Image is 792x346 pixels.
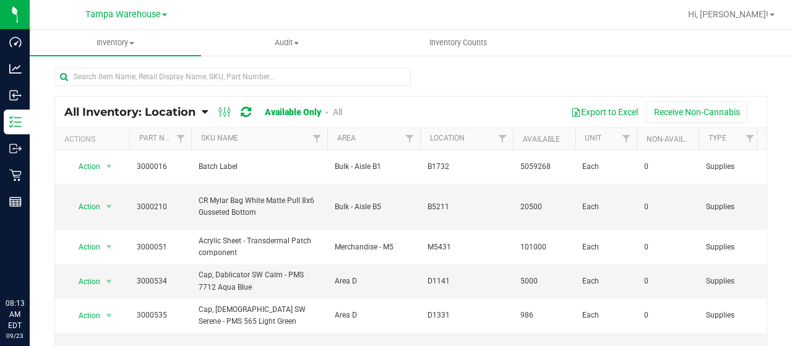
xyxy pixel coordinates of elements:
span: Hi, [PERSON_NAME]! [688,9,768,19]
span: Action [67,238,101,256]
span: Cap, Dablicator SW Calm - PMS 7712 Aqua Blue [199,269,320,293]
a: Filter [740,128,760,149]
span: 0 [644,275,691,287]
a: Inventory Counts [372,30,544,56]
span: Cap, [DEMOGRAPHIC_DATA] SW Serene - PMS 565 Light Green [199,304,320,327]
span: Supplies [706,275,753,287]
span: All Inventory: Location [64,105,196,119]
a: Location [430,134,465,142]
inline-svg: Analytics [9,63,22,75]
a: Filter [171,128,191,149]
span: Bulk - Aisle B1 [335,161,413,173]
span: Action [67,158,101,175]
a: Filter [493,128,513,149]
span: 0 [644,309,691,321]
span: Merchandise - M5 [335,241,413,253]
span: Acrylic Sheet - Transdermal Patch component [199,235,320,259]
button: Export to Excel [563,102,646,123]
inline-svg: Inbound [9,89,22,102]
span: D1141 [428,275,506,287]
span: select [101,158,117,175]
span: Supplies [706,201,753,213]
a: Filter [400,128,420,149]
a: All Inventory: Location [64,105,202,119]
span: 0 [644,241,691,253]
span: Supplies [706,241,753,253]
span: Batch Label [199,161,320,173]
span: Audit [202,37,372,48]
span: Supplies [706,161,753,173]
div: Actions [64,135,124,144]
span: 0 [644,201,691,213]
span: Area D [335,309,413,321]
p: 09/23 [6,331,24,340]
span: Inventory [30,37,201,48]
span: CR Mylar Bag White Matte Pull 8x6 Gusseted Bottom [199,195,320,218]
span: M5431 [428,241,506,253]
span: 3000051 [137,241,184,253]
span: Inventory Counts [413,37,504,48]
span: B1732 [428,161,506,173]
a: Filter [616,128,637,149]
a: Inventory [30,30,201,56]
span: select [101,273,117,290]
span: Action [67,273,101,290]
a: All [333,107,342,117]
inline-svg: Outbound [9,142,22,155]
span: 101000 [520,241,567,253]
span: Bulk - Aisle B5 [335,201,413,213]
inline-svg: Dashboard [9,36,22,48]
span: select [101,238,117,256]
span: Supplies [706,309,753,321]
span: D1331 [428,309,506,321]
span: Each [582,241,629,253]
a: Non-Available [647,135,702,144]
span: Tampa Warehouse [85,9,161,20]
p: 08:13 AM EDT [6,298,24,331]
span: 986 [520,309,567,321]
span: 3000016 [137,161,184,173]
a: SKU Name [201,134,238,142]
span: Action [67,307,101,324]
span: Each [582,275,629,287]
span: 0 [644,161,691,173]
a: Unit [585,134,601,142]
button: Receive Non-Cannabis [646,102,748,123]
span: 5000 [520,275,567,287]
span: select [101,307,117,324]
span: 3000210 [137,201,184,213]
a: Available [523,135,560,144]
span: 3000534 [137,275,184,287]
a: Audit [201,30,372,56]
span: select [101,198,117,215]
inline-svg: Retail [9,169,22,181]
inline-svg: Reports [9,196,22,208]
span: 5059268 [520,161,567,173]
a: Area [337,134,356,142]
span: 3000535 [137,309,184,321]
span: B5211 [428,201,506,213]
span: Each [582,309,629,321]
span: Each [582,201,629,213]
span: 20500 [520,201,567,213]
iframe: Resource center [12,247,49,284]
span: Area D [335,275,413,287]
a: Filter [307,128,327,149]
a: Type [708,134,726,142]
inline-svg: Inventory [9,116,22,128]
span: Action [67,198,101,215]
input: Search Item Name, Retail Display Name, SKU, Part Number... [54,67,411,86]
span: Each [582,161,629,173]
iframe: Resource center unread badge [37,245,51,260]
a: Part Number [139,134,189,142]
a: Available Only [265,107,321,117]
